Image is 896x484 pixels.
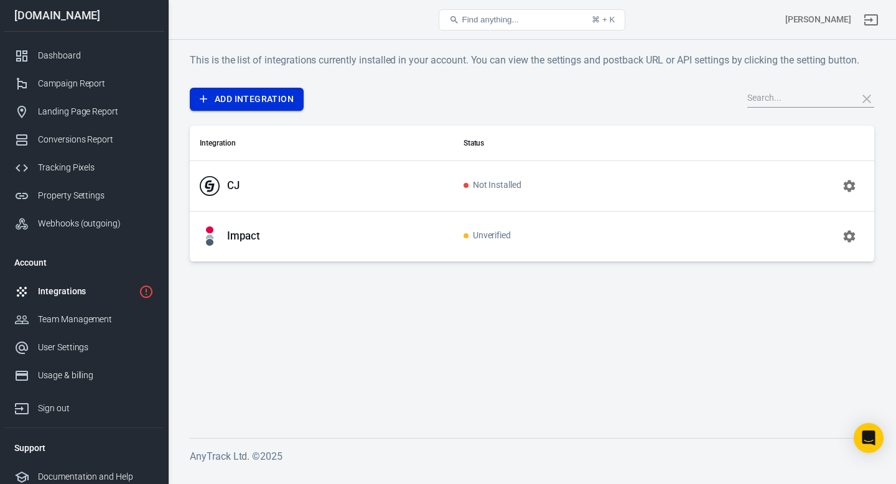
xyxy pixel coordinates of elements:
[38,49,154,62] div: Dashboard
[38,470,154,483] div: Documentation and Help
[747,91,847,107] input: Search...
[4,433,164,463] li: Support
[592,15,615,24] div: ⌘ + K
[139,284,154,299] svg: 2 networks not verified yet
[4,389,164,422] a: Sign out
[4,248,164,277] li: Account
[4,361,164,389] a: Usage & billing
[206,226,213,246] img: Impact
[190,126,454,161] th: Integration
[38,285,134,298] div: Integrations
[4,182,164,210] a: Property Settings
[38,189,154,202] div: Property Settings
[4,154,164,182] a: Tracking Pixels
[38,402,154,415] div: Sign out
[190,52,874,68] h6: This is the list of integrations currently installed in your account. You can view the settings a...
[200,176,220,196] img: CJ
[464,180,521,191] span: Not Installed
[4,305,164,333] a: Team Management
[4,10,164,21] div: [DOMAIN_NAME]
[462,15,518,24] span: Find anything...
[439,9,625,30] button: Find anything...⌘ + K
[38,341,154,354] div: User Settings
[227,179,240,192] p: CJ
[227,230,260,243] p: Impact
[4,42,164,70] a: Dashboard
[190,88,304,111] a: Add Integration
[4,333,164,361] a: User Settings
[454,126,711,161] th: Status
[785,13,851,26] div: Account id: UQweojfB
[38,77,154,90] div: Campaign Report
[4,277,164,305] a: Integrations
[4,210,164,238] a: Webhooks (outgoing)
[38,133,154,146] div: Conversions Report
[464,231,511,241] span: Unverified
[4,98,164,126] a: Landing Page Report
[38,217,154,230] div: Webhooks (outgoing)
[4,126,164,154] a: Conversions Report
[38,313,154,326] div: Team Management
[4,70,164,98] a: Campaign Report
[38,105,154,118] div: Landing Page Report
[190,449,874,464] h6: AnyTrack Ltd. © 2025
[854,423,884,453] div: Open Intercom Messenger
[38,161,154,174] div: Tracking Pixels
[856,5,886,35] a: Sign out
[38,369,154,382] div: Usage & billing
